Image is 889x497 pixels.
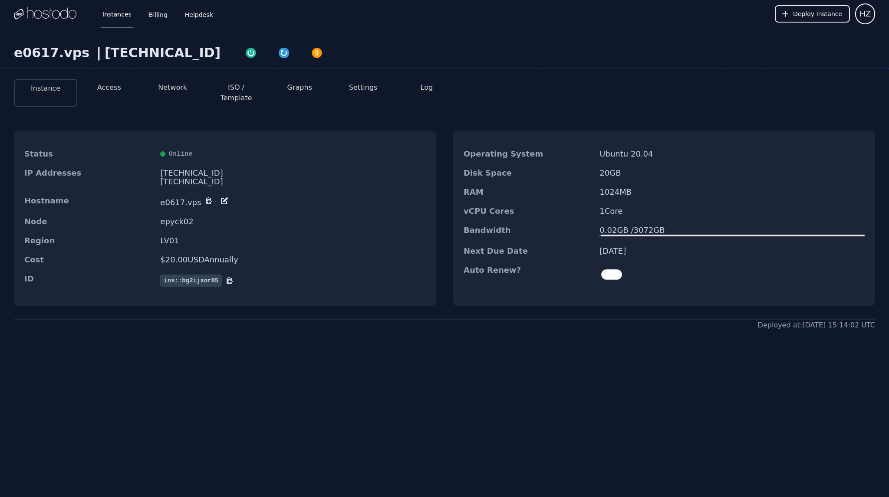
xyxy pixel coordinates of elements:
dt: ID [24,275,153,287]
div: [TECHNICAL_ID] [160,177,425,186]
dd: $ 20.00 USD Annually [160,255,425,264]
button: Restart [267,45,300,59]
div: e0617.vps [14,45,93,61]
button: Log [421,82,433,93]
dt: Region [24,236,153,245]
button: Graphs [287,82,312,93]
dt: Cost [24,255,153,264]
dt: IP Addresses [24,169,153,186]
button: ISO / Template [211,82,261,103]
dd: 1024 MB [599,188,865,196]
div: Deployed at: [DATE] 15:14:02 UTC [758,320,875,330]
button: Power On [234,45,267,59]
div: 0.02 GB / 3072 GB [599,226,865,235]
dt: Auto Renew? [464,266,593,283]
button: User menu [855,3,875,24]
img: Power Off [311,47,323,59]
div: | [93,45,105,61]
dd: Ubuntu 20.04 [599,150,865,158]
img: Restart [278,47,290,59]
dt: Node [24,217,153,226]
button: Deploy Instance [775,5,850,23]
div: Online [160,150,425,158]
button: Access [97,82,121,93]
dd: epyck02 [160,217,425,226]
dd: e0617.vps [160,196,425,207]
dt: Disk Space [464,169,593,177]
span: ins::bg2ijxor85 [160,275,222,287]
dt: Operating System [464,150,593,158]
dt: RAM [464,188,593,196]
dt: Hostname [24,196,153,207]
button: Power Off [300,45,333,59]
dt: Bandwidth [464,226,593,236]
button: Settings [349,82,378,93]
span: HZ [859,8,871,20]
img: Logo [14,7,76,20]
div: [TECHNICAL_ID] [105,45,221,61]
img: Power On [245,47,257,59]
button: Network [158,82,187,93]
dt: Status [24,150,153,158]
div: [TECHNICAL_ID] [160,169,425,177]
dd: 20 GB [599,169,865,177]
dd: LV01 [160,236,425,245]
dd: 1 Core [599,207,865,216]
span: Deploy Instance [793,10,842,18]
dt: Next Due Date [464,247,593,255]
dt: vCPU Cores [464,207,593,216]
button: Instance [31,83,60,94]
dd: [DATE] [599,247,865,255]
